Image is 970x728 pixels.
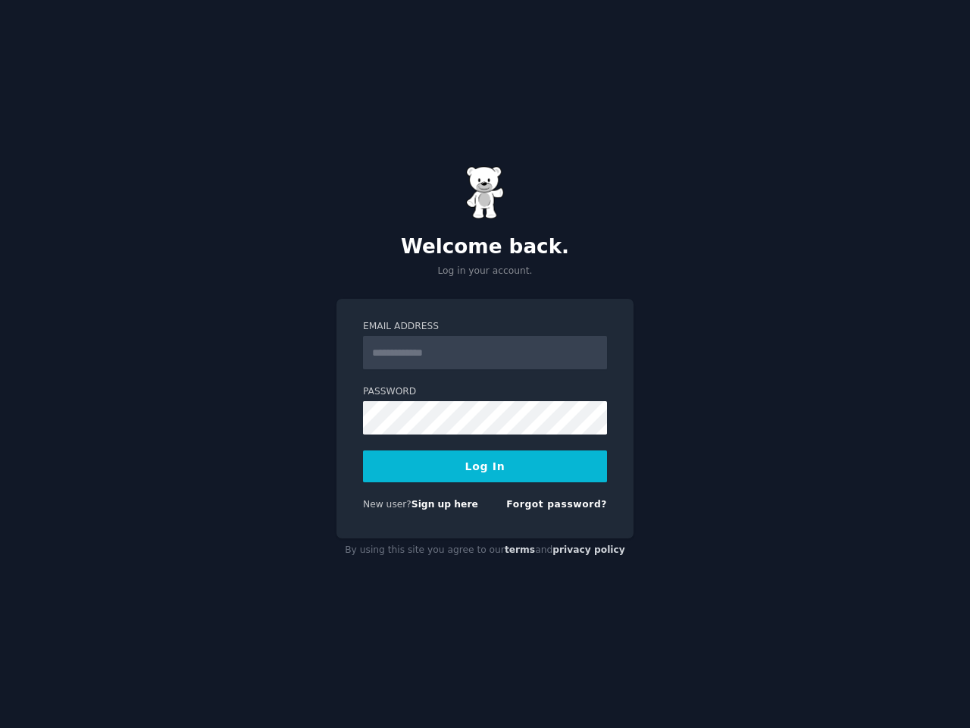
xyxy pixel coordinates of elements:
a: Sign up here [411,499,478,510]
a: Forgot password? [506,499,607,510]
button: Log In [363,450,607,482]
label: Password [363,385,607,399]
div: By using this site you agree to our and [336,538,634,563]
a: privacy policy [552,544,625,555]
label: Email Address [363,320,607,334]
img: Gummy Bear [466,166,504,219]
a: terms [505,544,535,555]
p: Log in your account. [336,265,634,278]
span: New user? [363,499,411,510]
h2: Welcome back. [336,235,634,259]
